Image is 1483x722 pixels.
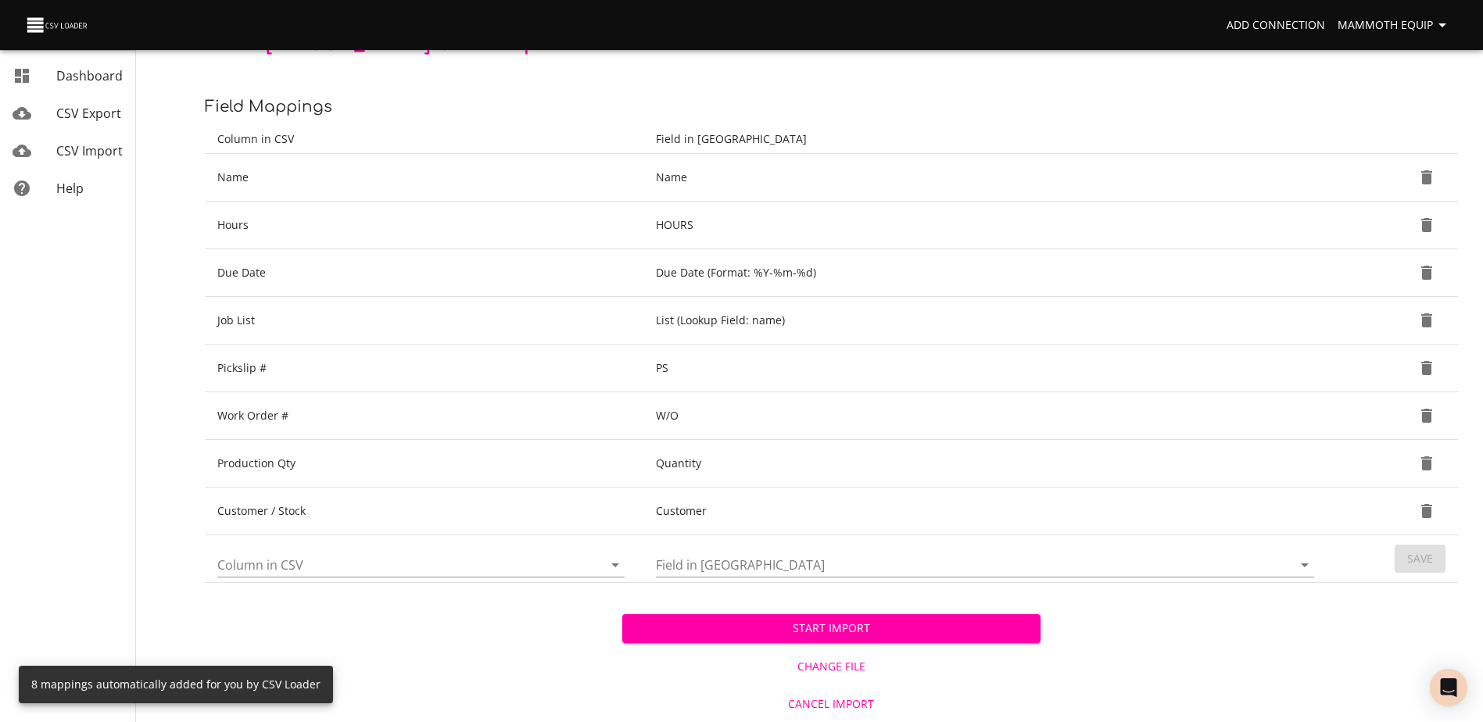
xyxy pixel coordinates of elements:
[622,690,1040,719] button: Cancel Import
[643,488,1333,535] td: Customer
[643,202,1333,249] td: HOURS
[56,105,121,122] span: CSV Export
[643,440,1333,488] td: Quantity
[1408,445,1445,482] button: Delete
[643,392,1333,440] td: W/O
[205,98,332,116] span: Field Mappings
[205,345,643,392] td: Pickslip #
[205,392,643,440] td: Work Order #
[205,154,643,202] td: Name
[1294,554,1316,576] button: Open
[31,670,321,699] div: 8 mappings automatically added for you by CSV Loader
[1331,11,1458,40] button: Mammoth Equip
[25,14,91,36] img: CSV Loader
[1408,349,1445,387] button: Delete
[622,652,1040,681] button: Change File
[622,614,1040,643] button: Start Import
[205,297,643,345] td: Job List
[643,125,1333,154] th: Field in [GEOGRAPHIC_DATA]
[205,125,643,154] th: Column in CSV
[604,554,626,576] button: Open
[1408,254,1445,291] button: Delete
[629,657,1033,677] span: Change File
[643,297,1333,345] td: List (Lookup Field: name)
[205,249,643,297] td: Due Date
[1220,11,1331,40] a: Add Connection
[635,619,1027,638] span: Start Import
[1408,302,1445,339] button: Delete
[205,488,643,535] td: Customer / Stock
[56,180,84,197] span: Help
[643,249,1333,297] td: Due Date (Format: %Y-%m-%d)
[1408,397,1445,434] button: Delete
[1408,159,1445,196] button: Delete
[643,154,1333,202] td: Name
[1430,669,1467,706] div: Open Intercom Messenger
[56,142,123,159] span: CSV Import
[1338,16,1452,35] span: Mammoth Equip
[205,202,643,249] td: Hours
[56,67,123,84] span: Dashboard
[1227,16,1325,35] span: Add Connection
[643,345,1333,392] td: PS
[629,695,1033,714] span: Cancel Import
[205,440,643,488] td: Production Qty
[1408,206,1445,244] button: Delete
[1408,492,1445,530] button: Delete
